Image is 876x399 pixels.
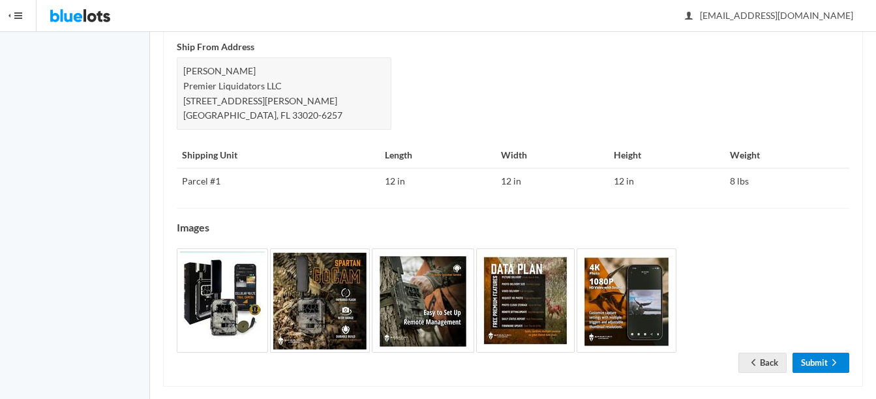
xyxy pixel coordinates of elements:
[177,222,849,233] h4: Images
[577,248,676,353] img: 282c9ef4-cef1-401a-a553-62ed0fe36a97-1753791351.jpg
[496,168,608,194] td: 12 in
[372,248,474,353] img: a293011a-de82-4409-a16b-8822032064e8-1753791350.jpg
[609,143,725,169] th: Height
[177,248,268,353] img: 77303dea-1646-4151-9321-2f46e3c4a43d-1753791349.jpg
[747,357,760,370] ion-icon: arrow back
[177,40,254,55] label: Ship From Address
[380,168,496,194] td: 12 in
[793,353,849,373] a: Submitarrow forward
[725,168,849,194] td: 8 lbs
[476,248,575,353] img: 1944a42e-b7e9-4a8e-80d8-d21b64370f90-1753791351.jpg
[738,353,787,373] a: arrow backBack
[682,10,695,23] ion-icon: person
[496,143,608,169] th: Width
[725,143,849,169] th: Weight
[609,168,725,194] td: 12 in
[177,168,380,194] td: Parcel #1
[828,357,841,370] ion-icon: arrow forward
[686,10,853,21] span: [EMAIL_ADDRESS][DOMAIN_NAME]
[177,143,380,169] th: Shipping Unit
[270,248,370,353] img: 73ff31f1-0f72-483a-82f0-2799b156f00b-1753791350.jpg
[380,143,496,169] th: Length
[177,57,391,129] div: [PERSON_NAME] Premier Liquidators LLC [STREET_ADDRESS][PERSON_NAME] [GEOGRAPHIC_DATA], FL 33020-6257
